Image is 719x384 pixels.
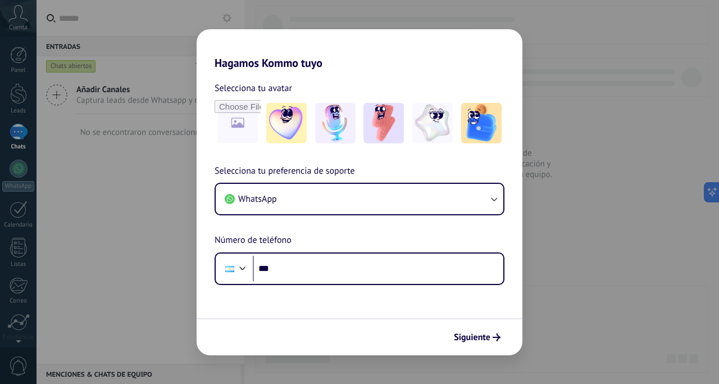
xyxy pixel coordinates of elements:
[461,103,502,143] img: -5.jpeg
[215,233,292,248] span: Número de teléfono
[363,103,404,143] img: -3.jpeg
[266,103,307,143] img: -1.jpeg
[219,257,240,281] div: Argentina: + 54
[197,29,522,70] h2: Hagamos Kommo tuyo
[215,164,355,179] span: Selecciona tu preferencia de soporte
[216,184,503,214] button: WhatsApp
[454,333,490,341] span: Siguiente
[238,193,277,205] span: WhatsApp
[315,103,356,143] img: -2.jpeg
[215,81,292,96] span: Selecciona tu avatar
[449,328,506,347] button: Siguiente
[412,103,453,143] img: -4.jpeg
